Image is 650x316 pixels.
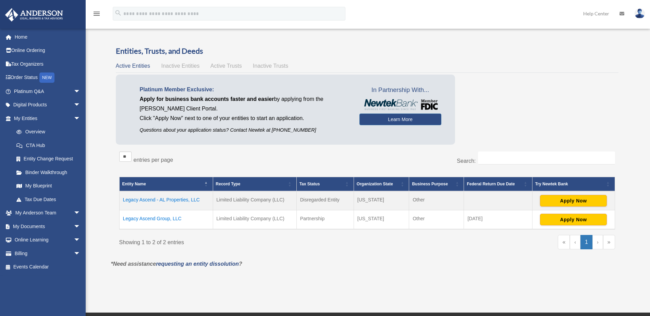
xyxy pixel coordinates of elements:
td: [US_STATE] [354,210,409,229]
a: Binder Walkthrough [10,166,87,179]
a: My Entitiesarrow_drop_down [5,111,87,125]
span: Active Entities [116,63,150,69]
a: My Anderson Teamarrow_drop_down [5,206,91,220]
a: requesting an entity dissolution [156,261,239,267]
a: CTA Hub [10,139,87,152]
a: Tax Organizers [5,57,91,71]
div: Showing 1 to 2 of 2 entries [119,235,362,247]
th: Federal Return Due Date: Activate to sort [464,177,532,191]
span: Inactive Entities [161,63,199,69]
td: Disregarded Entity [296,191,354,210]
label: entries per page [134,157,173,163]
td: [US_STATE] [354,191,409,210]
a: My Blueprint [10,179,87,193]
span: Tax Status [299,182,320,186]
p: by applying from the [PERSON_NAME] Client Portal. [140,94,349,114]
th: Record Type: Activate to sort [213,177,296,191]
a: Digital Productsarrow_drop_down [5,98,91,112]
a: Home [5,30,91,44]
button: Apply Now [540,195,607,207]
span: Organization State [357,182,393,186]
a: Platinum Q&Aarrow_drop_down [5,84,91,98]
a: Previous [570,235,580,249]
div: Try Newtek Bank [535,180,604,188]
td: Other [409,191,464,210]
td: Partnership [296,210,354,229]
a: Entity Change Request [10,152,87,166]
span: arrow_drop_down [74,220,87,234]
td: Other [409,210,464,229]
span: Active Trusts [210,63,242,69]
label: Search: [457,158,476,164]
span: In Partnership With... [359,85,441,96]
em: *Need assistance ? [111,261,242,267]
a: 1 [580,235,592,249]
a: Online Learningarrow_drop_down [5,233,91,247]
th: Entity Name: Activate to invert sorting [119,177,213,191]
a: Last [603,235,615,249]
a: Order StatusNEW [5,71,91,85]
th: Try Newtek Bank : Activate to sort [532,177,615,191]
a: Overview [10,125,84,139]
span: Inactive Trusts [253,63,288,69]
i: search [114,9,122,17]
th: Business Purpose: Activate to sort [409,177,464,191]
td: Limited Liability Company (LLC) [213,210,296,229]
a: First [558,235,570,249]
a: Online Ordering [5,44,91,57]
i: menu [93,10,101,18]
a: Billingarrow_drop_down [5,247,91,260]
button: Apply Now [540,214,607,225]
p: Click "Apply Now" next to one of your entities to start an application. [140,114,349,123]
span: arrow_drop_down [74,98,87,112]
div: NEW [39,73,54,83]
img: User Pic [635,9,645,18]
span: arrow_drop_down [74,206,87,220]
span: Record Type [216,182,241,186]
span: Entity Name [122,182,146,186]
span: arrow_drop_down [74,84,87,98]
span: Apply for business bank accounts faster and easier [140,96,274,102]
td: Legacy Ascend - AL Properties, LLC [119,191,213,210]
span: arrow_drop_down [74,111,87,126]
td: Limited Liability Company (LLC) [213,191,296,210]
span: arrow_drop_down [74,233,87,247]
th: Organization State: Activate to sort [354,177,409,191]
td: Legacy Ascend Group, LLC [119,210,213,229]
a: Tax Due Dates [10,193,87,206]
a: menu [93,12,101,18]
span: arrow_drop_down [74,247,87,261]
h3: Entities, Trusts, and Deeds [116,46,618,56]
a: My Documentsarrow_drop_down [5,220,91,233]
img: NewtekBankLogoSM.png [363,99,438,110]
a: Learn More [359,114,441,125]
img: Anderson Advisors Platinum Portal [3,8,65,22]
td: [DATE] [464,210,532,229]
th: Tax Status: Activate to sort [296,177,354,191]
p: Questions about your application status? Contact Newtek at [PHONE_NUMBER] [140,126,349,134]
p: Platinum Member Exclusive: [140,85,349,94]
a: Events Calendar [5,260,91,274]
a: Next [592,235,603,249]
span: Business Purpose [412,182,448,186]
span: Federal Return Due Date [467,182,515,186]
